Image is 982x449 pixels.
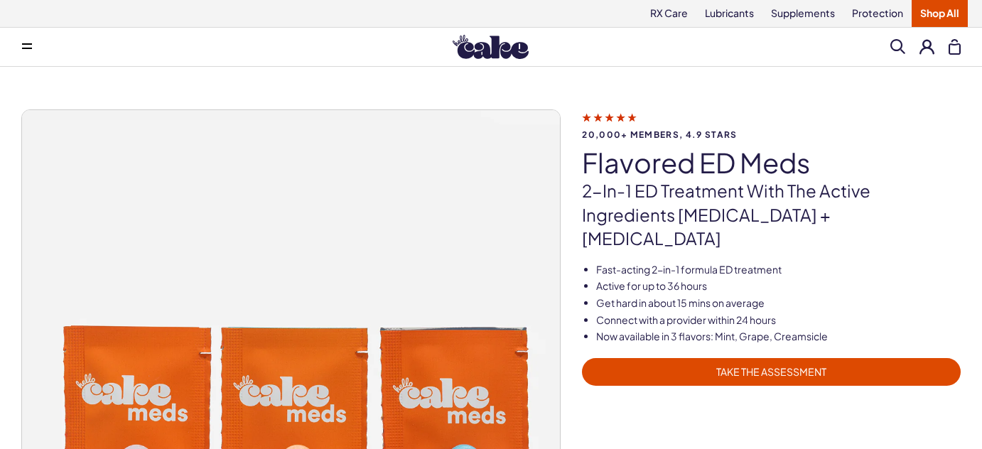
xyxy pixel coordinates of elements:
span: 20,000+ members, 4.9 stars [582,130,961,139]
li: Fast-acting 2-in-1 formula ED treatment [596,263,961,277]
h1: Flavored ED Meds [582,148,961,178]
span: TAKE THE ASSESSMENT [590,364,952,380]
li: Get hard in about 15 mins on average [596,296,961,310]
li: Active for up to 36 hours [596,279,961,293]
a: TAKE THE ASSESSMENT [582,358,961,386]
p: 2-in-1 ED treatment with the active ingredients [MEDICAL_DATA] + [MEDICAL_DATA] [582,179,961,251]
img: Hello Cake [453,35,529,59]
li: Now available in 3 flavors: Mint, Grape, Creamsicle [596,330,961,344]
a: 20,000+ members, 4.9 stars [582,111,961,139]
li: Connect with a provider within 24 hours [596,313,961,328]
